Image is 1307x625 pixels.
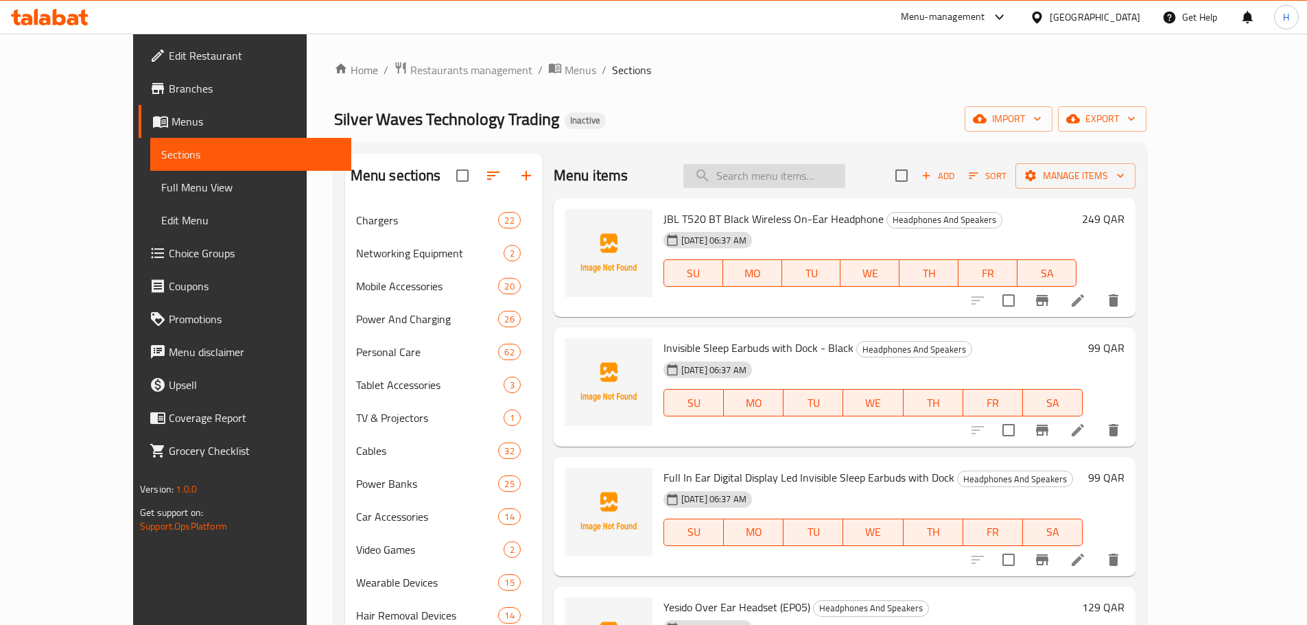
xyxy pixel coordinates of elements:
[849,393,897,413] span: WE
[139,303,351,335] a: Promotions
[498,212,520,228] div: items
[565,113,606,129] div: Inactive
[356,212,499,228] div: Chargers
[499,477,519,491] span: 25
[909,522,958,542] span: TH
[904,389,963,416] button: TH
[504,379,520,392] span: 3
[169,344,340,360] span: Menu disclaimer
[351,165,441,186] h2: Menu sections
[356,311,499,327] span: Power And Charging
[356,508,499,525] span: Car Accessories
[663,519,724,546] button: SU
[499,214,519,227] span: 22
[1026,414,1059,447] button: Branch-specific-item
[139,368,351,401] a: Upsell
[356,278,499,294] span: Mobile Accessories
[504,410,521,426] div: items
[150,171,351,204] a: Full Menu View
[345,237,543,270] div: Networking Equipment2
[139,401,351,434] a: Coverage Report
[994,416,1023,445] span: Select to update
[356,443,499,459] span: Cables
[963,389,1023,416] button: FR
[784,389,843,416] button: TU
[504,543,520,556] span: 2
[965,106,1052,132] button: import
[963,519,1023,546] button: FR
[814,600,928,616] span: Headphones And Speakers
[498,443,520,459] div: items
[139,72,351,105] a: Branches
[782,259,841,287] button: TU
[887,161,916,190] span: Select section
[1097,543,1130,576] button: delete
[499,609,519,622] span: 14
[843,389,903,416] button: WE
[356,377,504,393] span: Tablet Accessories
[498,278,520,294] div: items
[139,237,351,270] a: Choice Groups
[139,335,351,368] a: Menu disclaimer
[976,110,1041,128] span: import
[499,313,519,326] span: 26
[140,517,227,535] a: Support.OpsPlatform
[1097,414,1130,447] button: delete
[498,508,520,525] div: items
[448,161,477,190] span: Select all sections
[957,471,1073,487] div: Headphones And Speakers
[504,412,520,425] span: 1
[169,47,340,64] span: Edit Restaurant
[345,467,543,500] div: Power Banks25
[813,600,929,617] div: Headphones And Speakers
[964,263,1012,283] span: FR
[139,105,351,138] a: Menus
[916,165,960,187] span: Add item
[499,576,519,589] span: 15
[724,519,784,546] button: MO
[161,212,340,228] span: Edit Menu
[140,480,174,498] span: Version:
[334,104,559,134] span: Silver Waves Technology Trading
[840,259,899,287] button: WE
[356,475,499,492] span: Power Banks
[784,519,843,546] button: TU
[846,263,894,283] span: WE
[548,61,596,79] a: Menus
[919,168,956,184] span: Add
[356,541,504,558] span: Video Games
[499,280,519,293] span: 20
[901,9,985,25] div: Menu-management
[788,263,836,283] span: TU
[565,468,652,556] img: Full In Ear Digital Display Led Invisible Sleep Earbuds with Dock
[150,138,351,171] a: Sections
[1017,259,1076,287] button: SA
[356,245,504,261] span: Networking Equipment
[384,62,388,78] li: /
[1070,422,1086,438] a: Edit menu item
[504,541,521,558] div: items
[356,410,504,426] span: TV & Projectors
[498,574,520,591] div: items
[477,159,510,192] span: Sort sections
[169,278,340,294] span: Coupons
[886,212,1002,228] div: Headphones And Speakers
[789,522,838,542] span: TU
[499,445,519,458] span: 32
[356,574,499,591] span: Wearable Devices
[909,393,958,413] span: TH
[504,247,520,260] span: 2
[345,204,543,237] div: Chargers22
[554,165,628,186] h2: Menu items
[612,62,651,78] span: Sections
[1026,284,1059,317] button: Branch-specific-item
[670,263,718,283] span: SU
[663,597,810,617] span: Yesido Over Ear Headset (EP05)
[139,270,351,303] a: Coupons
[899,259,958,287] button: TH
[1069,110,1135,128] span: export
